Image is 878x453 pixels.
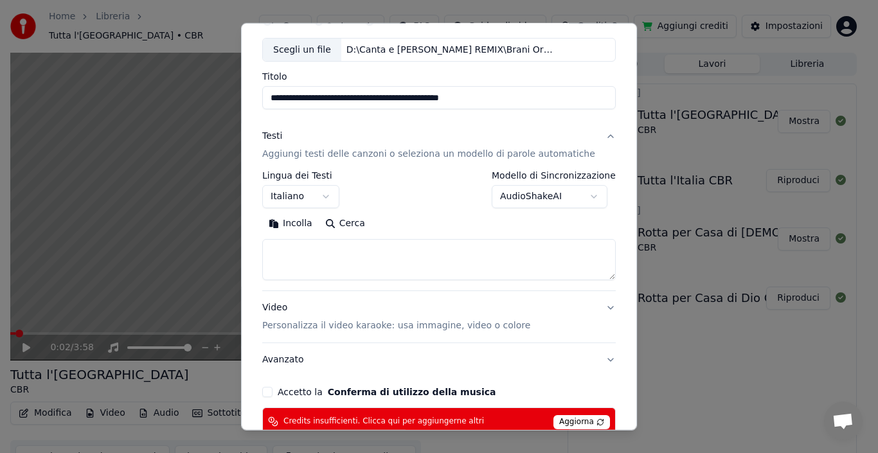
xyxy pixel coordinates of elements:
p: Personalizza il video karaoke: usa immagine, video o colore [262,319,530,332]
span: Credits insufficienti. Clicca qui per aggiungerne altri [283,416,484,427]
div: Testi [262,130,282,143]
button: Avanzato [262,343,616,377]
button: TestiAggiungi testi delle canzoni o seleziona un modello di parole automatiche [262,120,616,171]
label: URL [380,15,398,24]
label: Accetto la [278,387,496,396]
button: VideoPersonalizza il video karaoke: usa immagine, video o colore [262,291,616,342]
span: Aggiorna [553,415,610,429]
label: Audio [278,15,303,24]
button: Incolla [262,213,319,234]
label: Video [329,15,354,24]
div: D:\Canta e [PERSON_NAME] REMIX\Brani Originali\1 138 Tg - Remix Generale [b2 Brothers radio rmx] ... [341,43,560,56]
button: Accetto la [328,387,496,396]
label: Titolo [262,72,616,81]
label: Modello di Sincronizzazione [492,171,616,180]
p: Aggiungi testi delle canzoni o seleziona un modello di parole automatiche [262,148,595,161]
div: TestiAggiungi testi delle canzoni o seleziona un modello di parole automatiche [262,171,616,290]
div: Video [262,301,530,332]
label: Lingua dei Testi [262,171,339,180]
button: Cerca [319,213,372,234]
div: Scegli un file [263,38,341,61]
